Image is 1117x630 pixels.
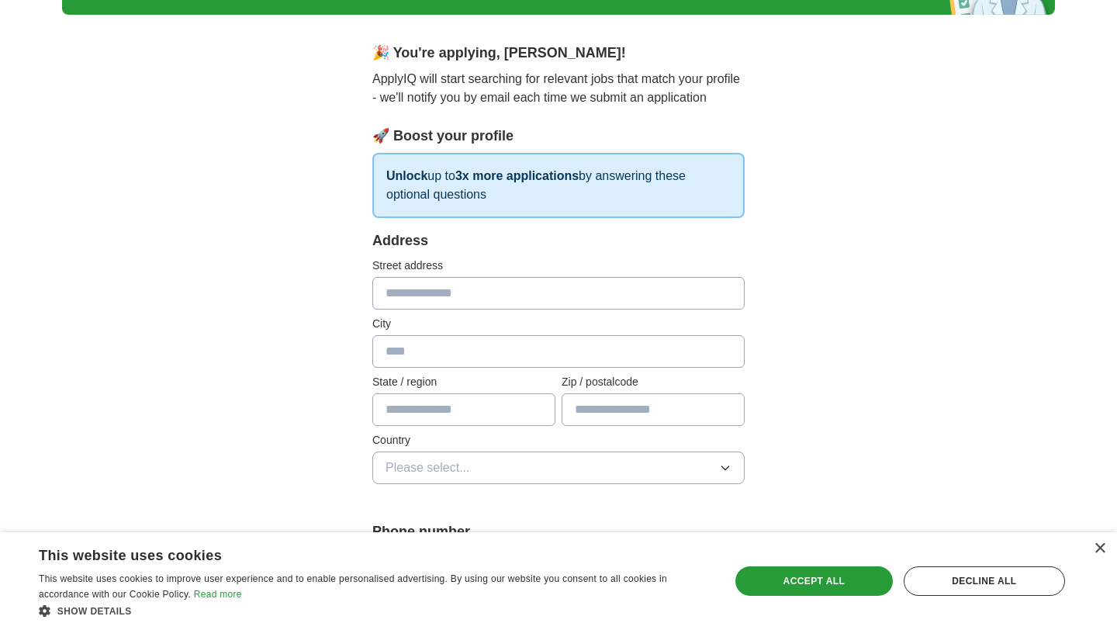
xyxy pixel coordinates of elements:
[455,169,579,182] strong: 3x more applications
[735,566,893,596] div: Accept all
[372,521,745,542] label: Phone number
[372,230,745,251] div: Address
[57,606,132,617] span: Show details
[372,153,745,218] p: up to by answering these optional questions
[904,566,1065,596] div: Decline all
[372,126,745,147] div: 🚀 Boost your profile
[386,169,427,182] strong: Unlock
[562,374,745,390] label: Zip / postalcode
[372,258,745,274] label: Street address
[372,374,555,390] label: State / region
[39,573,667,600] span: This website uses cookies to improve user experience and to enable personalised advertising. By u...
[372,316,745,332] label: City
[372,432,745,448] label: Country
[194,589,242,600] a: Read more, opens a new window
[372,43,745,64] div: 🎉 You're applying , [PERSON_NAME] !
[1094,543,1105,555] div: Close
[39,603,710,618] div: Show details
[39,542,671,565] div: This website uses cookies
[386,459,470,477] span: Please select...
[372,70,745,107] p: ApplyIQ will start searching for relevant jobs that match your profile - we'll notify you by emai...
[372,452,745,484] button: Please select...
